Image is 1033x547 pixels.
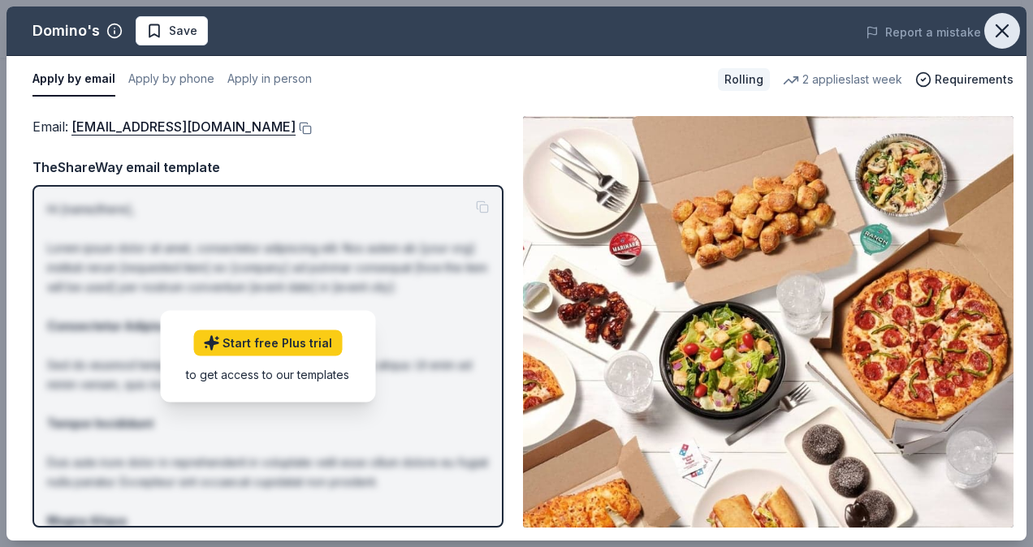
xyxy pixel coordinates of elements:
button: Report a mistake [866,23,981,42]
div: Domino's [32,18,100,44]
div: Rolling [718,68,770,91]
strong: Magna Aliqua [47,514,127,528]
strong: Consectetur Adipiscing [47,319,187,333]
div: to get access to our templates [186,365,349,382]
span: Requirements [935,70,1014,89]
a: [EMAIL_ADDRESS][DOMAIN_NAME] [71,116,296,137]
a: Start free Plus trial [193,329,342,355]
span: Save [169,21,197,41]
button: Apply by phone [128,62,214,97]
button: Requirements [915,70,1014,89]
img: Image for Domino's [523,116,1014,528]
span: Email : [32,118,296,135]
button: Apply by email [32,62,115,97]
strong: Tempor Incididunt [47,416,153,430]
div: 2 applies last week [783,70,902,89]
div: TheShareWay email template [32,157,504,178]
button: Save [136,16,208,45]
button: Apply in person [227,62,312,97]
